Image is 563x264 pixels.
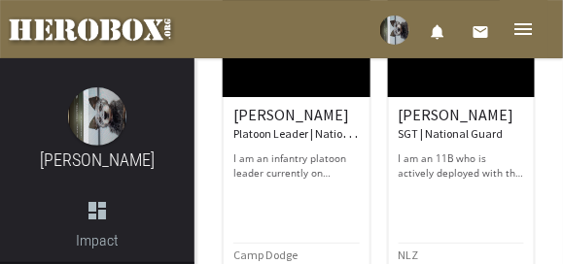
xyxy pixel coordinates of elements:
[40,149,155,170] a: [PERSON_NAME]
[233,247,298,262] small: Camp Dodge
[233,122,393,142] small: Platoon Leader | National Guard
[68,87,126,146] img: image
[399,151,525,181] p: I am an 11B who is actively deployed with the [US_STATE] Nation Guard.
[399,247,419,262] small: NLZ
[429,23,446,41] i: notifications
[380,16,409,45] img: user-image
[233,107,360,141] h6: [PERSON_NAME]
[472,23,489,41] i: email
[399,107,525,141] h6: [PERSON_NAME]
[233,151,360,181] p: I am an infantry platoon leader currently on deployment in support of Operation Inherent Resolve....
[399,126,504,141] small: SGT | National Guard
[512,17,536,41] i: menu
